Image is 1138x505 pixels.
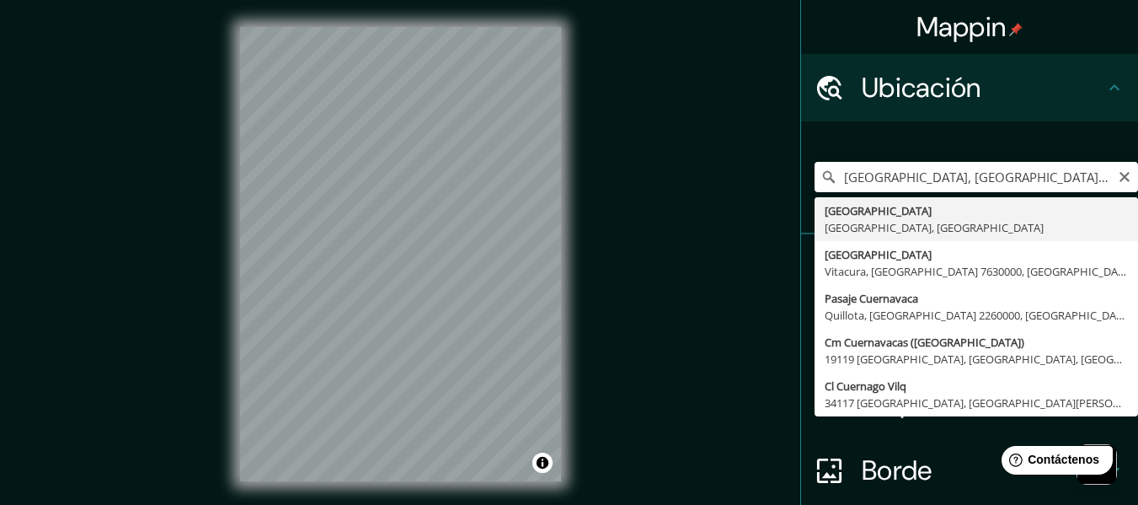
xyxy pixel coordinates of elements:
div: Ubicación [801,54,1138,121]
font: [GEOGRAPHIC_DATA] [825,203,932,218]
font: Vitacura, [GEOGRAPHIC_DATA] 7630000, [GEOGRAPHIC_DATA] [825,264,1134,279]
canvas: Mapa [240,27,561,481]
font: Mappin [916,9,1007,45]
div: Disposición [801,369,1138,437]
iframe: Lanzador de widgets de ayuda [988,439,1119,486]
input: Elige tu ciudad o zona [815,162,1138,192]
font: Borde [862,453,932,488]
font: [GEOGRAPHIC_DATA], [GEOGRAPHIC_DATA] [825,220,1044,235]
font: Cl Cuernago Vilq [825,379,906,394]
font: Pasaje Cuernavaca [825,291,918,306]
font: Cm Cuernavacas ([GEOGRAPHIC_DATA]) [825,335,1024,350]
font: [GEOGRAPHIC_DATA] [825,247,932,262]
div: Estilo [801,302,1138,369]
font: Ubicación [862,70,981,105]
button: Activar o desactivar atribución [532,453,553,473]
font: Quillota, [GEOGRAPHIC_DATA] 2260000, [GEOGRAPHIC_DATA] [825,308,1132,323]
button: Claro [1118,168,1131,184]
img: pin-icon.png [1009,23,1023,36]
div: Borde [801,437,1138,504]
div: Patas [801,234,1138,302]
